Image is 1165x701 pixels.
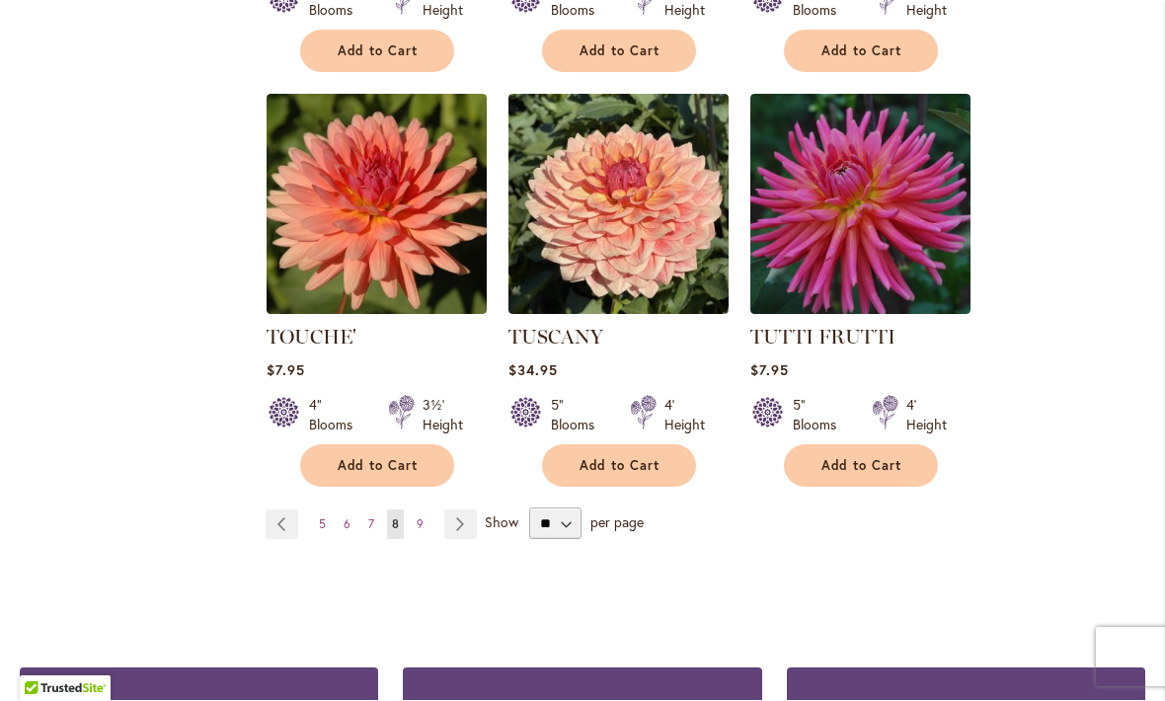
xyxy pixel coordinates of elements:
[508,300,729,319] a: TUSCANY
[300,31,454,73] button: Add to Cart
[664,396,705,435] div: 4' Height
[821,43,902,60] span: Add to Cart
[319,517,326,532] span: 5
[750,361,789,380] span: $7.95
[267,326,356,350] a: TOUCHE'
[339,510,355,540] a: 6
[784,445,938,488] button: Add to Cart
[821,458,902,475] span: Add to Cart
[300,445,454,488] button: Add to Cart
[423,396,463,435] div: 3½' Height
[508,361,558,380] span: $34.95
[590,513,644,532] span: per page
[338,43,419,60] span: Add to Cart
[793,396,848,435] div: 5" Blooms
[508,95,729,315] img: TUSCANY
[485,513,518,532] span: Show
[392,517,399,532] span: 8
[309,396,364,435] div: 4" Blooms
[750,95,971,315] img: TUTTI FRUTTI
[344,517,350,532] span: 6
[542,445,696,488] button: Add to Cart
[267,300,487,319] a: TOUCHE'
[267,361,305,380] span: $7.95
[15,631,70,686] iframe: Launch Accessibility Center
[368,517,374,532] span: 7
[508,326,603,350] a: TUSCANY
[750,300,971,319] a: TUTTI FRUTTI
[314,510,331,540] a: 5
[906,396,947,435] div: 4' Height
[750,326,895,350] a: TUTTI FRUTTI
[338,458,419,475] span: Add to Cart
[417,517,424,532] span: 9
[267,95,487,315] img: TOUCHE'
[363,510,379,540] a: 7
[412,510,428,540] a: 9
[580,458,660,475] span: Add to Cart
[784,31,938,73] button: Add to Cart
[580,43,660,60] span: Add to Cart
[551,396,606,435] div: 5" Blooms
[542,31,696,73] button: Add to Cart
